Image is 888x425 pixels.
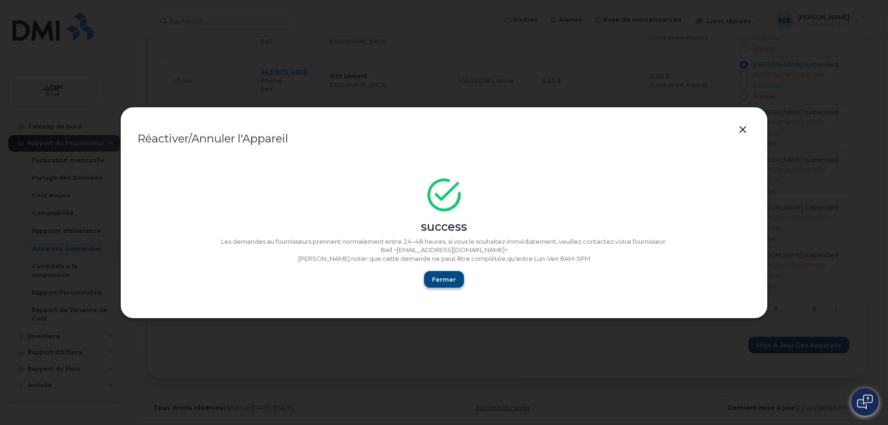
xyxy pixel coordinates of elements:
p: Les demandes au fournisseurs prennent normalement entre 24–48 heures, si vous le souhaitez immédi... [137,237,751,246]
button: Fermer [424,271,464,288]
div: Réactiver/Annuler l'Appareil [137,133,751,144]
img: Open chat [857,394,873,409]
p: [PERSON_NAME] noter que cette demande ne peut être complétée qu'entre Lun-Ven 8AM-5PM [137,254,751,263]
span: Fermer [432,275,456,284]
p: Bell <[EMAIL_ADDRESS][DOMAIN_NAME]> [137,246,751,254]
div: success [137,219,751,235]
